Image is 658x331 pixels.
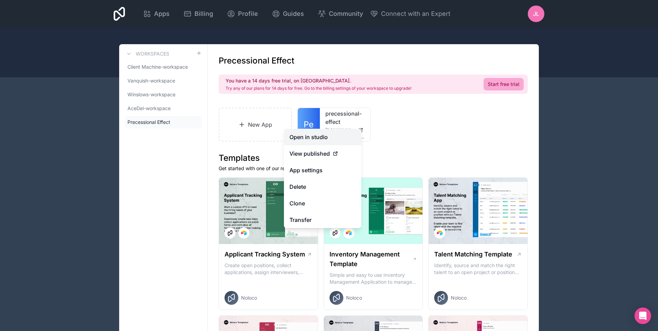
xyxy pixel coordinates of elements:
[284,178,361,195] button: Delete
[635,308,651,324] div: Open Intercom Messenger
[238,9,258,19] span: Profile
[241,230,247,236] img: Airtable Logo
[194,9,213,19] span: Billing
[346,294,362,301] span: Noloco
[330,272,417,285] p: Simple and easy to use Inventory Management Application to manage your stock, orders and Manufact...
[219,55,294,66] h1: Precessional Effect
[533,10,539,18] span: JL
[283,9,304,19] span: Guides
[325,109,365,126] a: precessional-effect
[137,6,175,21] a: Apps
[284,162,361,178] a: App settings
[381,9,450,19] span: Connect with an Expert
[325,127,355,133] span: [DOMAIN_NAME]
[219,108,292,142] a: New App
[434,262,522,276] p: Identify, source and match the right talent to an open project or position with our Talent Matchi...
[325,127,365,133] a: [DOMAIN_NAME]
[330,250,412,269] h1: Inventory Management Template
[125,50,169,58] a: Workspaces
[127,64,188,70] span: Client Machine-workspace
[284,212,361,228] a: Transfer
[284,129,361,145] a: Open in studio
[329,9,363,19] span: Community
[125,116,202,128] a: Precessional Effect
[219,153,528,164] h1: Templates
[136,50,169,57] h3: Workspaces
[221,6,264,21] a: Profile
[434,250,512,259] h1: Talent Matching Template
[127,77,175,84] span: Vanquish-workspace
[226,86,411,91] p: Try any of our plans for 14 days for free. Go to the billing settings of your workspace to upgrade!
[451,294,467,301] span: Noloco
[225,262,312,276] p: Create open positions, collect applications, assign interviewers, centralise candidate feedback a...
[284,195,361,212] a: Clone
[241,294,257,301] span: Noloco
[289,149,330,158] span: View published
[154,9,170,19] span: Apps
[484,78,524,90] a: Start free trial
[125,102,202,115] a: AceDel-workspace
[304,119,314,130] span: Pe
[284,145,361,162] a: View published
[370,9,450,19] button: Connect with an Expert
[312,6,369,21] a: Community
[127,91,175,98] span: Winslows-workspace
[178,6,219,21] a: Billing
[127,105,171,112] span: AceDel-workspace
[125,61,202,73] a: Client Machine-workspace
[125,75,202,87] a: Vanquish-workspace
[225,250,305,259] h1: Applicant Tracking System
[298,108,320,141] a: Pe
[125,88,202,101] a: Winslows-workspace
[346,230,352,236] img: Airtable Logo
[266,6,309,21] a: Guides
[226,77,411,84] h2: You have a 14 days free trial, on [GEOGRAPHIC_DATA].
[127,119,170,126] span: Precessional Effect
[437,230,442,236] img: Airtable Logo
[219,165,528,172] p: Get started with one of our ready-made templates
